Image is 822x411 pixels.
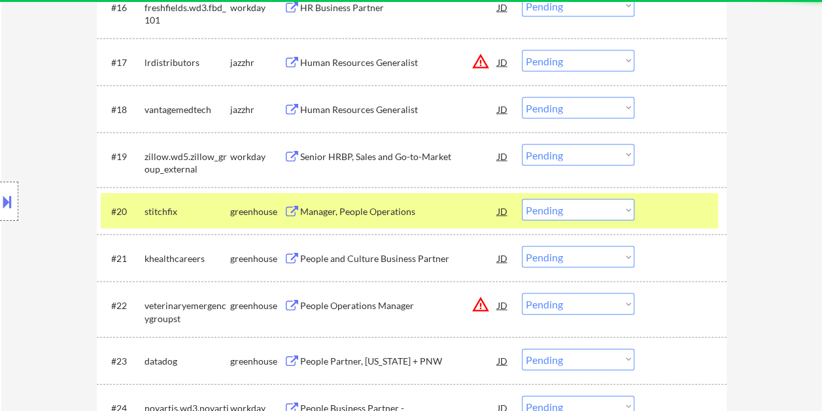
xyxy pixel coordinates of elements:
[496,349,509,372] div: JD
[145,1,230,27] div: freshfields.wd3.fbd_101
[230,299,284,312] div: greenhouse
[300,150,498,163] div: Senior HRBP, Sales and Go-to-Market
[300,1,498,14] div: HR Business Partner
[230,103,284,116] div: jazzhr
[300,252,498,265] div: People and Culture Business Partner
[145,355,230,368] div: datadog
[230,252,284,265] div: greenhouse
[111,355,134,368] div: #23
[230,205,284,218] div: greenhouse
[145,56,230,69] div: lrdistributors
[111,1,134,14] div: #16
[111,56,134,69] div: #17
[230,150,284,163] div: workday
[300,299,498,312] div: People Operations Manager
[471,295,490,314] button: warning_amber
[496,246,509,270] div: JD
[496,50,509,74] div: JD
[230,56,284,69] div: jazzhr
[471,52,490,71] button: warning_amber
[300,355,498,368] div: People Partner, [US_STATE] + PNW
[300,56,498,69] div: Human Resources Generalist
[230,1,284,14] div: workday
[496,97,509,121] div: JD
[496,293,509,317] div: JD
[230,355,284,368] div: greenhouse
[496,144,509,168] div: JD
[300,205,498,218] div: Manager, People Operations
[300,103,498,116] div: Human Resources Generalist
[496,199,509,223] div: JD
